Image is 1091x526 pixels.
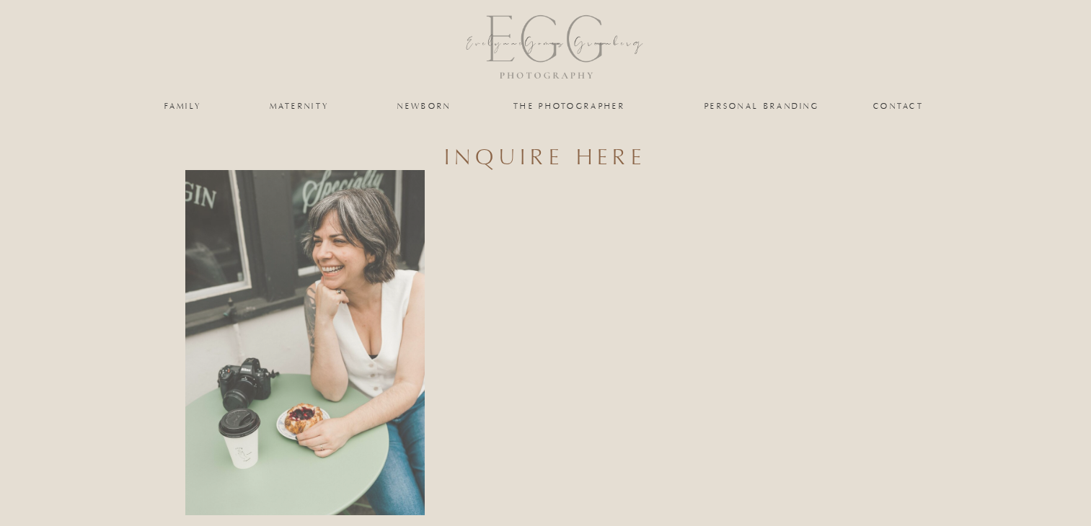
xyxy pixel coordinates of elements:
a: personal branding [703,102,821,110]
a: maternity [270,102,329,110]
a: newborn [395,102,454,110]
a: Contact [873,102,924,110]
a: the photographer [498,102,642,110]
a: family [154,102,213,110]
h3: inquire here [276,143,816,154]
